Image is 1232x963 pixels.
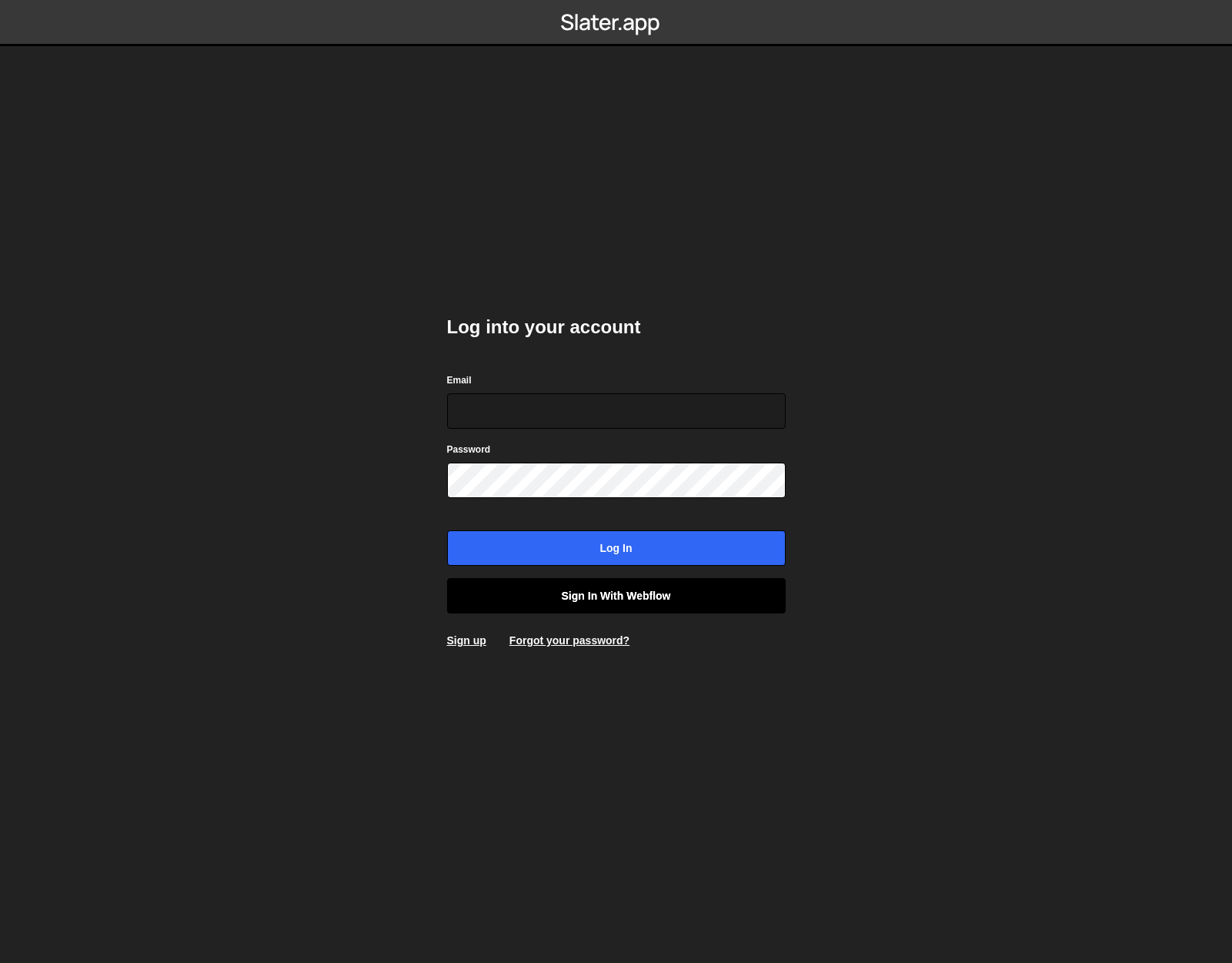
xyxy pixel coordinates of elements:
[447,442,491,457] label: Password
[447,634,486,647] a: Sign up
[509,634,629,647] a: Forgot your password?
[447,315,786,339] h2: Log into your account
[447,373,472,388] label: Email
[447,578,786,614] a: Sign in with Webflow
[447,530,786,566] input: Log in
